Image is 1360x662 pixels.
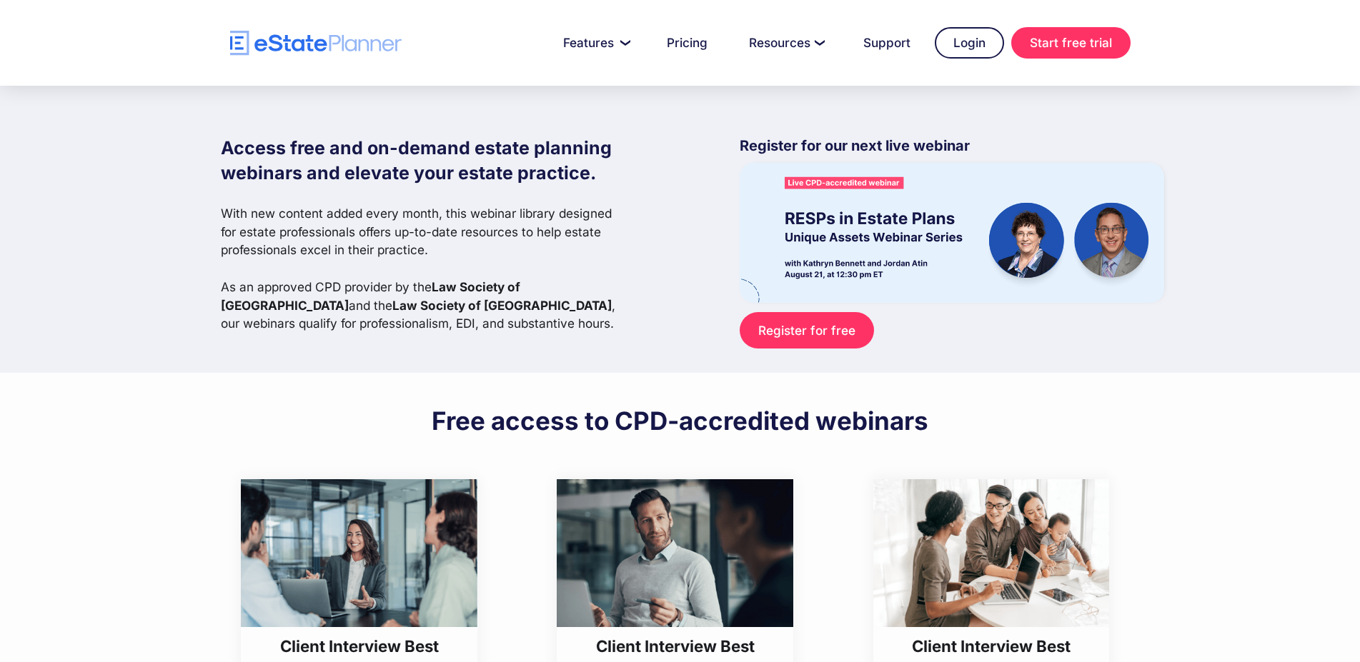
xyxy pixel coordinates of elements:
h1: Access free and on-demand estate planning webinars and elevate your estate practice. [221,136,627,186]
p: Register for our next live webinar [740,136,1164,163]
p: With new content added every month, this webinar library designed for estate professionals offers... [221,204,627,333]
a: Features [546,29,642,57]
h2: Free access to CPD-accredited webinars [432,405,928,436]
strong: Law Society of [GEOGRAPHIC_DATA] [392,298,612,313]
a: Start free trial [1011,27,1131,59]
a: Login [935,27,1004,59]
img: eState Academy webinar [740,163,1164,302]
a: Pricing [650,29,725,57]
a: Support [846,29,928,57]
a: home [230,31,402,56]
a: Resources [732,29,839,57]
a: Register for free [740,312,873,348]
strong: Law Society of [GEOGRAPHIC_DATA] [221,279,520,313]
